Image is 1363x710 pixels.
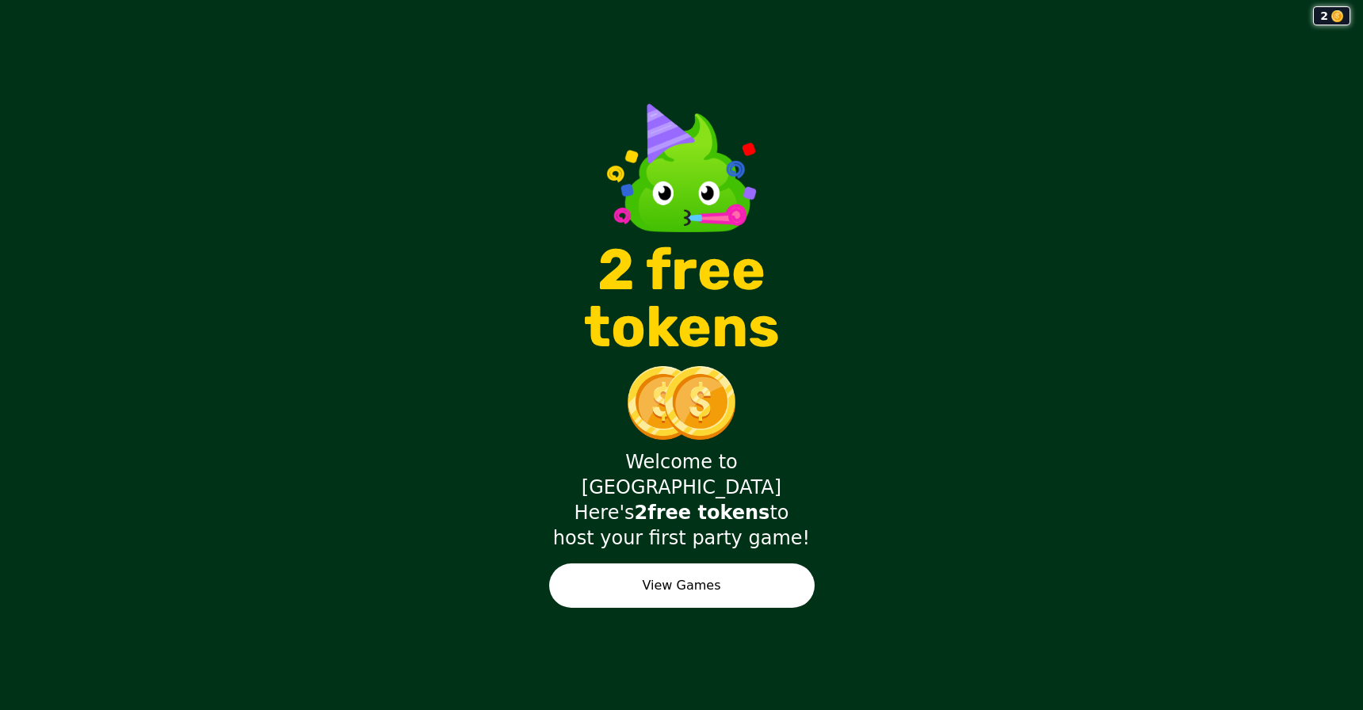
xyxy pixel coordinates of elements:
[606,91,757,232] img: Wasabi Mascot
[1331,10,1343,22] img: coin
[1313,6,1350,25] div: 2
[626,366,737,440] img: double tokens
[549,563,815,608] button: View Games
[635,502,770,524] strong: 2 free tokens
[549,449,815,551] div: Welcome to [GEOGRAPHIC_DATA] Here's to host your first party game!
[549,242,815,356] p: 2 free tokens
